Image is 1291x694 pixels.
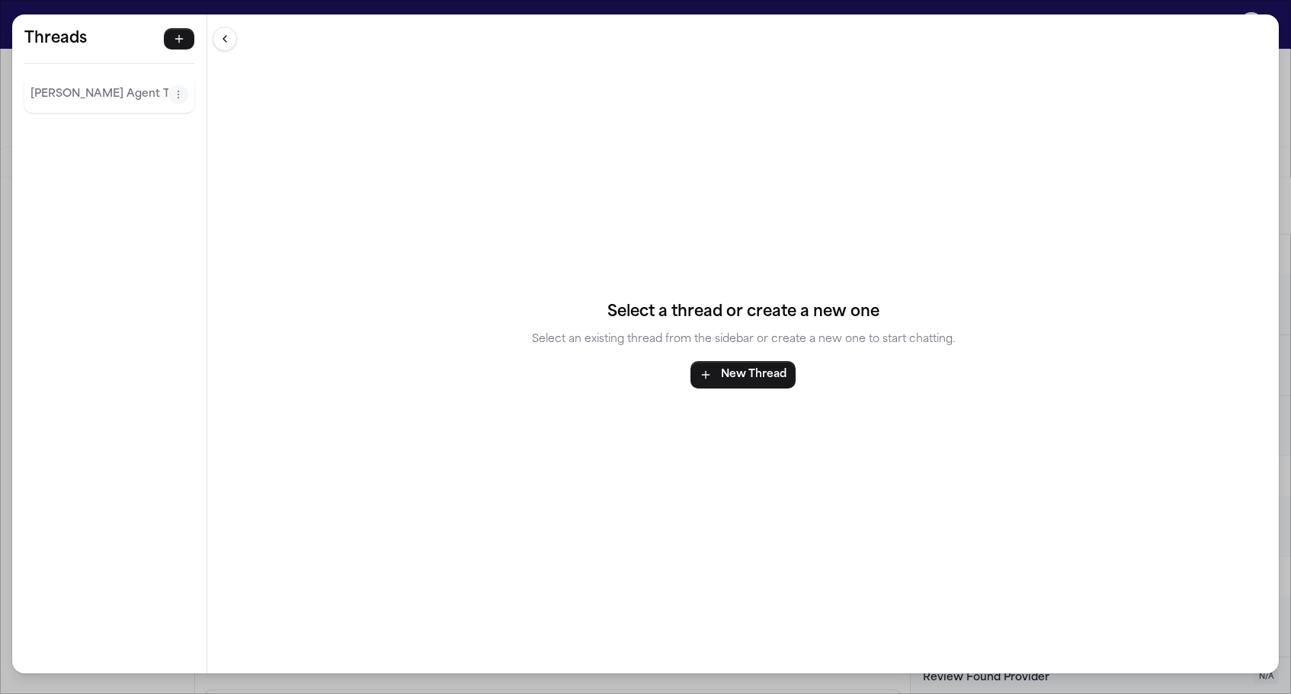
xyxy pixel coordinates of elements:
[30,85,168,104] p: [PERSON_NAME] Agent Thread
[532,300,955,325] h4: Select a thread or create a new one
[168,85,188,104] button: Thread actions
[24,27,87,51] h5: Threads
[532,331,955,349] p: Select an existing thread from the sidebar or create a new one to start chatting.
[690,361,796,389] button: New Thread
[30,82,168,107] button: Select thread: Finch Agent Thread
